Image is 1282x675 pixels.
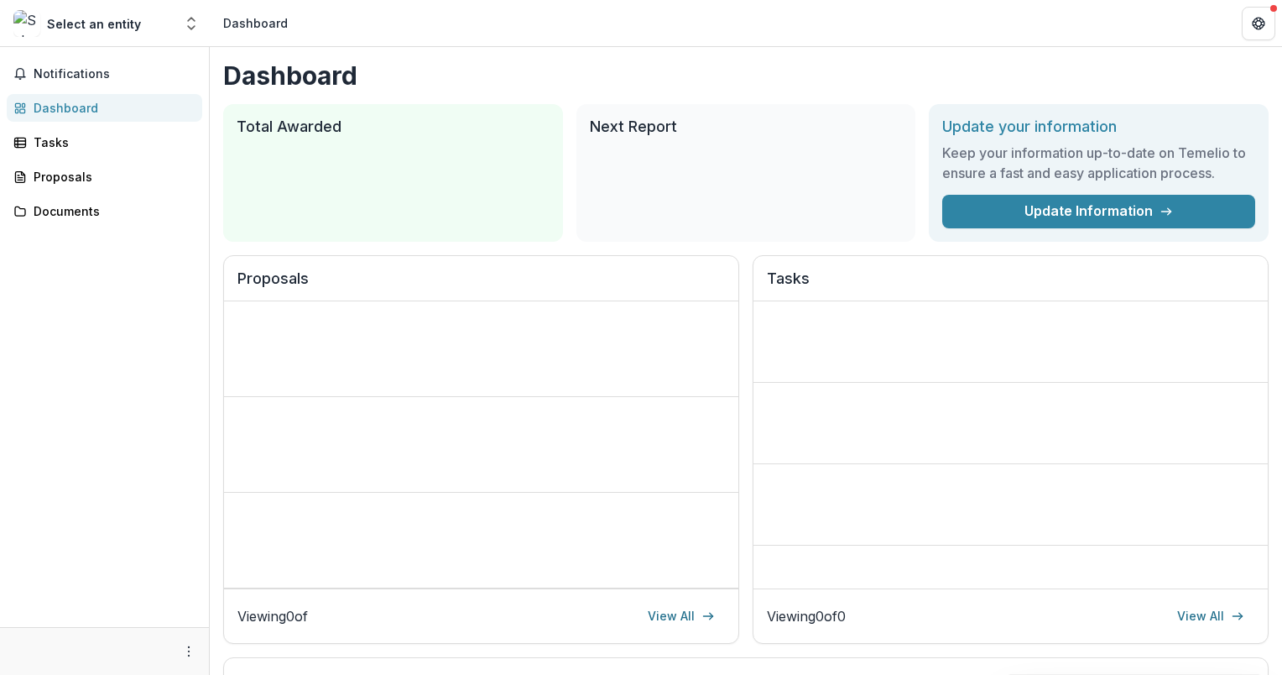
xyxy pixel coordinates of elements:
[942,118,1255,136] h2: Update your information
[7,163,202,191] a: Proposals
[7,94,202,122] a: Dashboard
[237,118,550,136] h2: Total Awarded
[216,11,294,35] nav: breadcrumb
[237,606,308,626] p: Viewing 0 of
[7,128,202,156] a: Tasks
[590,118,903,136] h2: Next Report
[179,641,199,662] button: More
[1167,603,1254,630] a: View All
[942,143,1255,183] h3: Keep your information up-to-date on Temelio to ensure a fast and easy application process.
[34,99,189,117] div: Dashboard
[34,133,189,151] div: Tasks
[638,603,725,630] a: View All
[237,269,725,301] h2: Proposals
[13,10,40,37] img: Select an entity
[767,269,1254,301] h2: Tasks
[7,60,202,87] button: Notifications
[1242,7,1275,40] button: Get Help
[942,195,1255,228] a: Update Information
[223,60,1269,91] h1: Dashboard
[223,14,288,32] div: Dashboard
[34,202,189,220] div: Documents
[180,7,203,40] button: Open entity switcher
[7,197,202,225] a: Documents
[34,67,195,81] span: Notifications
[767,606,846,626] p: Viewing 0 of 0
[47,15,141,33] div: Select an entity
[34,168,189,186] div: Proposals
